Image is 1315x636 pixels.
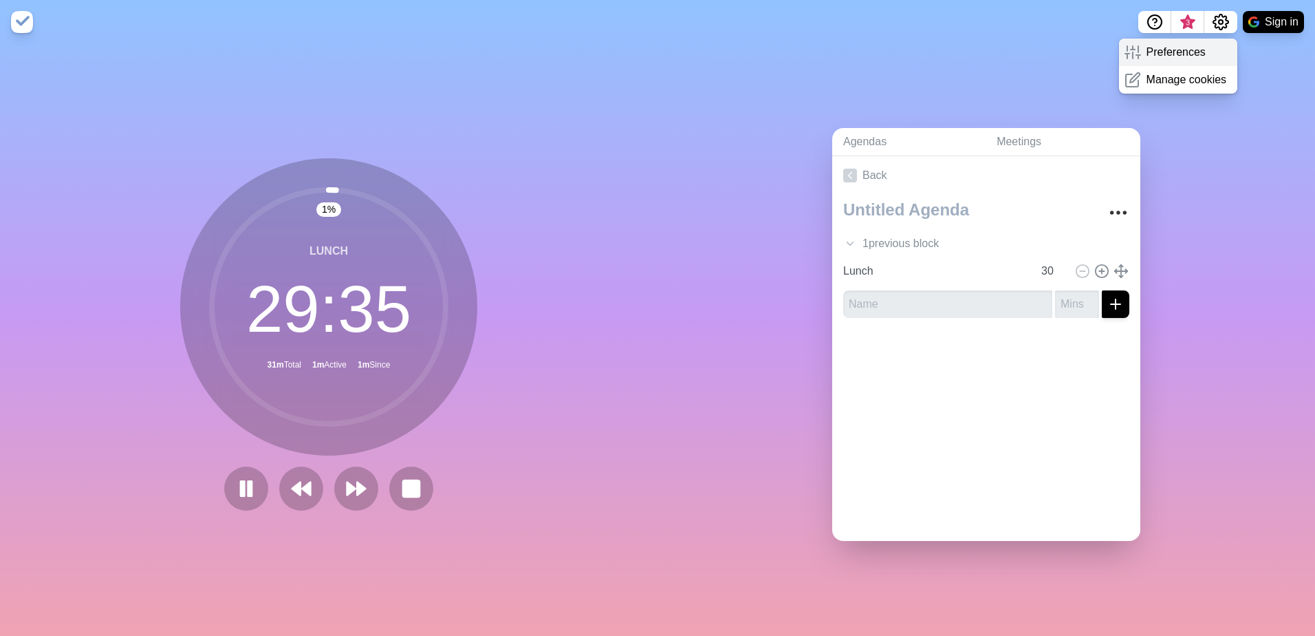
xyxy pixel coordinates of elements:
p: Preferences [1146,44,1206,61]
img: google logo [1248,17,1259,28]
div: 1 previous block [832,230,1140,257]
a: Meetings [986,128,1140,156]
input: Name [843,290,1052,318]
button: Help [1138,11,1171,33]
button: What’s new [1171,11,1204,33]
button: Settings [1204,11,1237,33]
input: Mins [1036,257,1069,285]
input: Name [838,257,1033,285]
a: Agendas [832,128,986,156]
input: Mins [1055,290,1099,318]
a: Back [832,156,1140,195]
button: More [1105,199,1132,226]
img: timeblocks logo [11,11,33,33]
button: Sign in [1243,11,1304,33]
p: Manage cookies [1146,72,1227,88]
span: 3 [1182,17,1193,28]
